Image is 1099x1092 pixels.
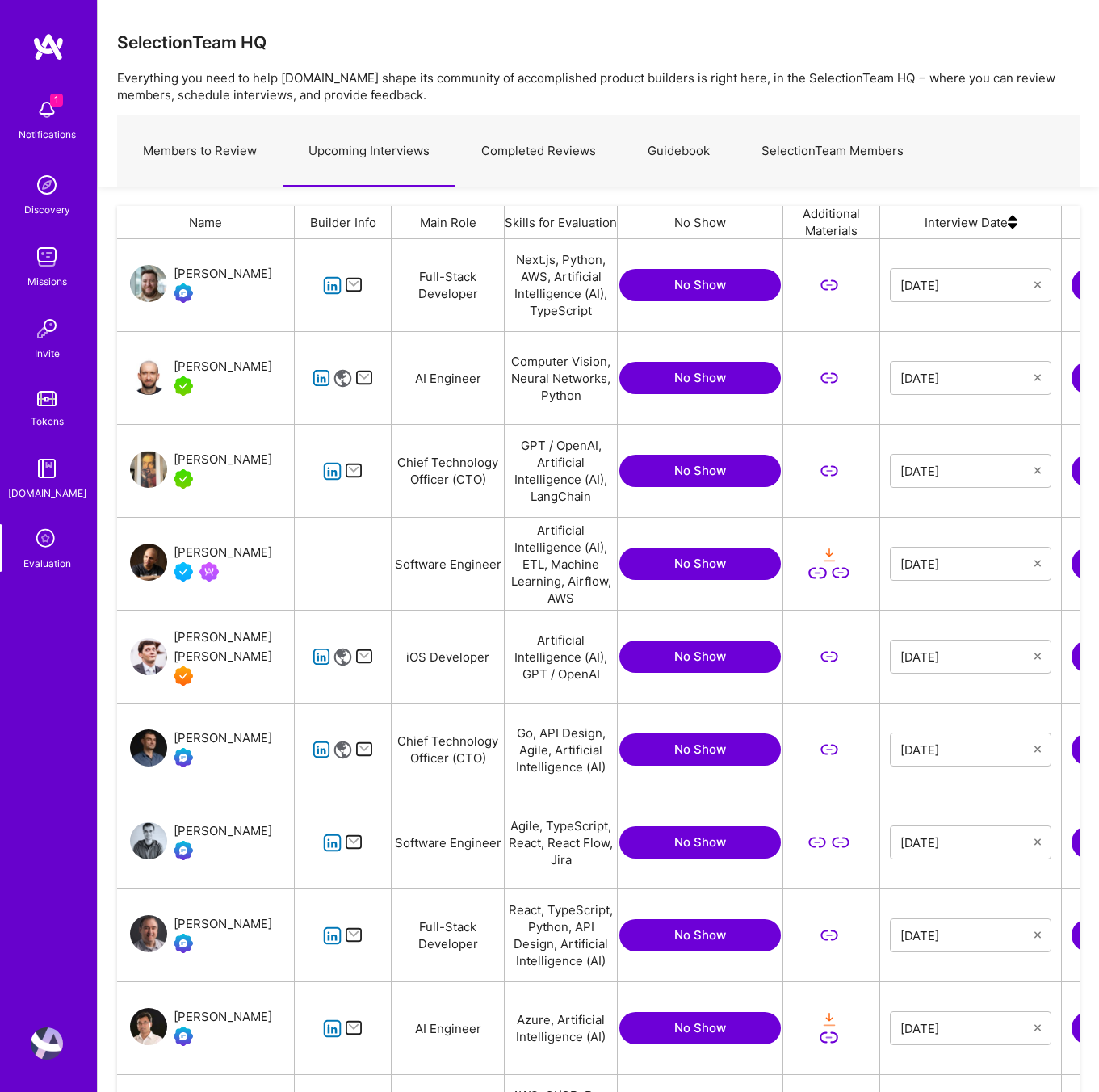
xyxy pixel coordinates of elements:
[31,241,63,273] img: teamwork
[345,462,363,481] i: icon Mail
[283,116,455,187] a: Upcoming Interviews
[333,648,352,666] i: icon Website
[130,1007,272,1049] a: User Avatar[PERSON_NAME]Evaluation Call Booked
[174,628,294,666] div: [PERSON_NAME] [PERSON_NAME]
[31,1027,63,1060] img: User Avatar
[130,357,272,399] a: User Avatar[PERSON_NAME]A.Teamer in Residence
[900,1020,1034,1036] input: Select Date...
[323,926,342,945] i: icon linkedIn
[31,524,62,555] i: icon SelectionTeam
[50,94,63,107] span: 1
[808,834,827,852] i: icon LinkSecondary
[174,283,193,303] img: Evaluation Call Booked
[618,206,783,238] div: No Show
[783,206,880,238] div: Additional Materials
[130,451,167,488] img: User Avatar
[130,914,272,956] a: User Avatar[PERSON_NAME]Evaluation Call Booked
[130,1008,167,1045] img: User Avatar
[505,332,618,424] div: Computer Vision, Neural Networks, Python
[174,841,193,860] img: Evaluation Call Booked
[130,264,272,306] a: User Avatar[PERSON_NAME]Evaluation Call Booked
[174,264,272,283] div: [PERSON_NAME]
[505,611,618,703] div: Artificial Intelligence (AI), GPT / OpenAI
[130,358,167,395] img: User Avatar
[174,821,272,841] div: [PERSON_NAME]
[117,69,1080,103] p: Everything you need to help [DOMAIN_NAME] shape its community of accomplished product builders is...
[622,116,736,187] a: Guidebook
[199,562,219,582] img: Been on Mission
[619,733,781,766] button: No Show
[900,741,1034,758] input: Select Date...
[31,413,64,430] div: Tokens
[174,934,193,953] img: Evaluation Call Booked
[174,450,272,469] div: [PERSON_NAME]
[505,982,618,1074] div: Azure, Artificial Intelligence (AI)
[130,821,272,863] a: User Avatar[PERSON_NAME]Evaluation Call Booked
[130,450,272,492] a: User Avatar[PERSON_NAME]A.Teamer in Residence
[130,544,167,581] img: User Avatar
[323,462,342,481] i: icon linkedIn
[174,1027,193,1046] img: Evaluation Call Booked
[345,276,363,295] i: icon Mail
[32,32,65,61] img: logo
[313,648,331,666] i: icon linkedIn
[619,455,781,487] button: No Show
[505,518,618,610] div: Artificial Intelligence (AI), ETL, Machine Learning, Airflow, AWS
[345,834,363,852] i: icon Mail
[808,564,827,582] i: icon LinkSecondary
[174,543,272,562] div: [PERSON_NAME]
[174,666,193,686] img: Exceptional A.Teamer
[505,425,618,517] div: GPT / OpenAI, Artificial Intelligence (AI), LangChain
[31,313,63,345] img: Invite
[333,741,352,759] i: icon Website
[505,703,618,796] div: Go, API Design, Agile, Artificial Intelligence (AI)
[27,273,67,290] div: Missions
[174,562,193,582] img: Vetted A.Teamer
[900,834,1034,850] input: Select Date...
[455,116,622,187] a: Completed Reviews
[117,116,283,187] a: Members to Review
[392,332,505,424] div: AI Engineer
[820,741,838,759] i: icon LinkSecondary
[505,206,618,238] div: Skills for Evaluation
[174,357,272,376] div: [PERSON_NAME]
[619,548,781,580] button: No Show
[323,1019,342,1038] i: icon linkedIn
[130,265,167,302] img: User Avatar
[392,796,505,888] div: Software Engineer
[900,277,1034,293] input: Select Date...
[820,369,838,388] i: icon LinkSecondary
[345,1019,363,1038] i: icon Mail
[392,518,505,610] div: Software Engineer
[820,276,838,295] i: icon LinkSecondary
[323,276,342,295] i: icon linkedIn
[619,362,781,394] button: No Show
[832,564,850,582] i: icon LinkSecondary
[130,915,167,952] img: User Avatar
[174,748,193,767] img: Evaluation Call Booked
[130,822,167,859] img: User Avatar
[117,32,266,52] h3: SelectionTeam HQ
[313,369,331,388] i: icon linkedIn
[505,889,618,981] div: React, TypeScript, Python, API Design, Artificial Intelligence (AI)
[117,206,295,238] div: Name
[355,648,374,666] i: icon Mail
[130,628,294,686] a: User Avatar[PERSON_NAME] [PERSON_NAME]Exceptional A.Teamer
[313,741,331,759] i: icon linkedIn
[505,239,618,331] div: Next.js, Python, AWS, Artificial Intelligence (AI), TypeScript
[31,169,63,201] img: discovery
[174,1007,272,1027] div: [PERSON_NAME]
[345,926,363,945] i: icon Mail
[900,556,1034,572] input: Select Date...
[8,485,86,502] div: [DOMAIN_NAME]
[900,370,1034,386] input: Select Date...
[392,889,505,981] div: Full-Stack Developer
[820,462,838,481] i: icon LinkSecondary
[174,469,193,489] img: A.Teamer in Residence
[900,463,1034,479] input: Select Date...
[392,206,505,238] div: Main Role
[35,345,60,362] div: Invite
[37,391,57,406] img: tokens
[900,649,1034,665] input: Select Date...
[880,206,1062,238] div: Interview Date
